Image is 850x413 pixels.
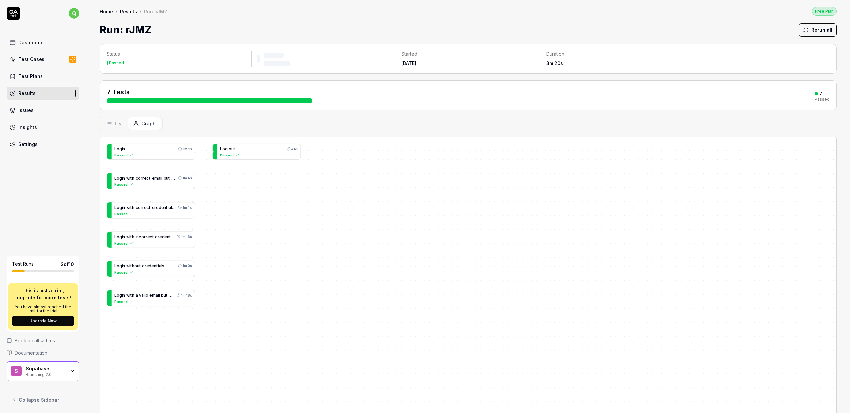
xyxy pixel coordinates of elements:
span: g [119,205,122,210]
span: b [164,175,166,180]
div: Loginwithcorrectemailbutwr1m 4sPassed [107,173,195,189]
span: h [132,175,134,180]
span: l [171,205,176,210]
span: o [117,263,119,268]
time: 1m 18s [181,293,192,298]
time: 3m 20s [546,60,563,66]
span: c [150,234,152,239]
span: r [141,205,142,210]
span: f [172,293,174,298]
span: f [174,293,176,298]
span: Passed [114,181,128,187]
span: g [119,293,122,298]
span: e [147,234,150,239]
p: Duration [546,51,680,57]
span: r [154,205,156,210]
span: Passed [114,211,128,217]
span: a [159,263,161,268]
span: t [166,293,168,298]
span: o [117,146,119,151]
span: Passed [220,152,234,158]
span: w [126,205,130,210]
p: Status [107,51,246,57]
span: i [129,263,130,268]
span: 2 of 10 [61,261,74,268]
span: w [126,263,130,268]
span: t [168,175,170,180]
span: i [129,234,130,239]
div: Insights [18,124,37,131]
a: Dashboard [7,36,79,49]
span: i [122,234,123,239]
span: L [114,263,117,268]
span: t [130,175,132,180]
a: Loginwithincorrectcredential1m 16sPassed [107,232,195,248]
span: i [122,205,123,210]
span: m [154,175,158,180]
div: Settings [18,141,38,148]
span: i [122,146,123,151]
span: l [161,263,162,268]
span: i [158,263,159,268]
span: Graph [141,120,156,127]
span: e [159,234,162,239]
span: t [130,205,132,210]
div: Run: rJMZ [144,8,167,15]
span: r [146,234,147,239]
span: o [117,293,119,298]
p: Started [401,51,535,57]
span: o [138,175,141,180]
time: 1m 2s [183,146,192,151]
a: Loginwithoutcredentials1m 0sPassed [107,261,195,277]
span: L [114,175,117,180]
div: Branching 2.0 [26,371,65,377]
span: i [168,205,169,210]
span: s [162,263,164,268]
span: e [149,293,152,298]
a: Results [7,87,79,100]
a: Insights [7,121,79,134]
span: d [162,234,165,239]
span: S [11,366,22,376]
span: List [115,120,123,127]
span: e [144,205,147,210]
span: l [161,175,162,180]
span: n [154,263,156,268]
a: Home [100,8,113,15]
span: o [117,205,119,210]
span: n [167,234,169,239]
span: t [130,263,132,268]
span: o [117,234,119,239]
span: i [122,263,123,268]
span: g [119,234,122,239]
button: Free Plan [812,7,837,16]
a: Issues [7,104,79,117]
a: Loginwithcorrectcredentialsw1m 4sPassed [107,202,195,218]
span: c [146,205,149,210]
span: Passed [114,269,128,275]
span: c [142,263,145,268]
span: o [222,146,225,151]
time: 1m 16s [181,234,192,239]
span: t [166,205,168,210]
time: 1m 4s [183,175,192,180]
a: Loginwithavalidemailbutdiff1m 18sPassed [107,290,195,306]
span: e [151,263,154,268]
span: L [114,146,117,151]
span: n [164,205,166,210]
span: o [138,205,141,210]
span: g [119,263,122,268]
span: Documentation [15,349,47,356]
span: t [149,175,151,180]
button: SSupabaseBranching 2.0 [7,361,79,381]
span: w [126,234,130,239]
span: t [156,263,158,268]
h1: Run: rJMZ [100,22,152,37]
a: Book a call with us [7,337,79,344]
span: n [123,293,125,298]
